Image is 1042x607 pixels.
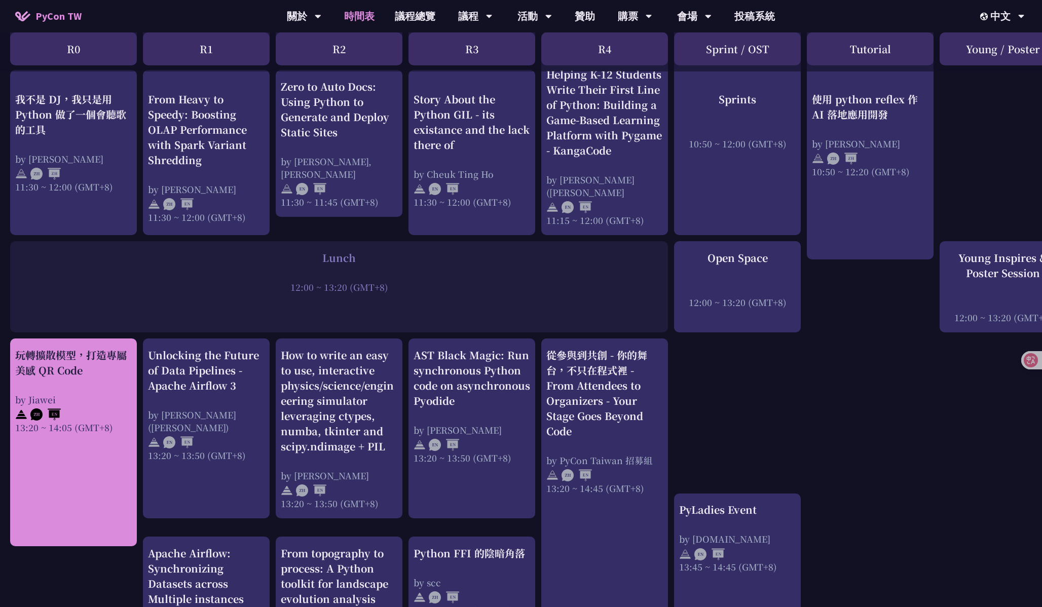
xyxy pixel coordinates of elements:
div: Story About the Python GIL - its existance and the lack there of [414,91,530,152]
div: Sprints [679,91,796,106]
div: Python FFI 的陰暗角落 [414,546,530,561]
img: svg+xml;base64,PHN2ZyB4bWxucz0iaHR0cDovL3d3dy53My5vcmcvMjAwMC9zdmciIHdpZHRoPSIyNCIgaGVpZ2h0PSIyNC... [15,408,27,421]
a: Zero to Auto Docs: Using Python to Generate and Deploy Static Sites by [PERSON_NAME], [PERSON_NAM... [281,79,397,208]
div: Apache Airflow: Synchronizing Datasets across Multiple instances [148,546,265,606]
div: 13:20 ~ 13:50 (GMT+8) [414,451,530,464]
div: Helping K-12 Students Write Their First Line of Python: Building a Game-Based Learning Platform w... [546,67,663,158]
div: 從參與到共創 - 你的舞台，不只在程式裡 - From Attendees to Organizers - Your Stage Goes Beyond Code [546,348,663,439]
a: AST Black Magic: Run synchronous Python code on asynchronous Pyodide by [PERSON_NAME] 13:20 ~ 13:... [414,348,530,510]
img: svg+xml;base64,PHN2ZyB4bWxucz0iaHR0cDovL3d3dy53My5vcmcvMjAwMC9zdmciIHdpZHRoPSIyNCIgaGVpZ2h0PSIyNC... [281,484,293,497]
a: Open Space 12:00 ~ 13:20 (GMT+8) [679,250,796,324]
div: 13:20 ~ 14:45 (GMT+8) [546,482,663,495]
img: ZHEN.371966e.svg [562,469,592,481]
img: Home icon of PyCon TW 2025 [15,11,30,21]
img: ZHZH.38617ef.svg [30,168,61,180]
div: 10:50 ~ 12:00 (GMT+8) [679,137,796,149]
img: ENEN.5a408d1.svg [163,436,194,448]
div: Zero to Auto Docs: Using Python to Generate and Deploy Static Sites [281,79,397,140]
div: R1 [143,32,270,65]
img: ZHEN.371966e.svg [30,408,61,421]
img: svg+xml;base64,PHN2ZyB4bWxucz0iaHR0cDovL3d3dy53My5vcmcvMjAwMC9zdmciIHdpZHRoPSIyNCIgaGVpZ2h0PSIyNC... [281,183,293,195]
a: How to write an easy to use, interactive physics/science/engineering simulator leveraging ctypes,... [281,348,397,510]
div: 13:20 ~ 13:50 (GMT+8) [148,449,265,462]
div: 11:30 ~ 11:45 (GMT+8) [281,196,397,208]
img: ENEN.5a408d1.svg [429,439,459,451]
div: 11:30 ~ 12:00 (GMT+8) [148,210,265,223]
img: svg+xml;base64,PHN2ZyB4bWxucz0iaHR0cDovL3d3dy53My5vcmcvMjAwMC9zdmciIHdpZHRoPSIyNCIgaGVpZ2h0PSIyNC... [546,469,559,481]
div: by Cheuk Ting Ho [414,167,530,180]
div: R2 [276,32,402,65]
img: svg+xml;base64,PHN2ZyB4bWxucz0iaHR0cDovL3d3dy53My5vcmcvMjAwMC9zdmciIHdpZHRoPSIyNCIgaGVpZ2h0PSIyNC... [812,153,824,165]
img: ENEN.5a408d1.svg [296,183,326,195]
img: ZHEN.371966e.svg [296,484,326,497]
div: by [PERSON_NAME], [PERSON_NAME] [281,155,397,180]
div: by [PERSON_NAME] [812,137,928,149]
img: svg+xml;base64,PHN2ZyB4bWxucz0iaHR0cDovL3d3dy53My5vcmcvMjAwMC9zdmciIHdpZHRoPSIyNCIgaGVpZ2h0PSIyNC... [414,183,426,195]
img: svg+xml;base64,PHN2ZyB4bWxucz0iaHR0cDovL3d3dy53My5vcmcvMjAwMC9zdmciIHdpZHRoPSIyNCIgaGVpZ2h0PSIyNC... [414,439,426,451]
div: by [PERSON_NAME] [281,469,397,482]
div: Open Space [679,250,796,265]
img: svg+xml;base64,PHN2ZyB4bWxucz0iaHR0cDovL3d3dy53My5vcmcvMjAwMC9zdmciIHdpZHRoPSIyNCIgaGVpZ2h0PSIyNC... [15,168,27,180]
div: AST Black Magic: Run synchronous Python code on asynchronous Pyodide [414,348,530,408]
img: ZHEN.371966e.svg [429,591,459,603]
div: by [PERSON_NAME] [414,424,530,436]
div: 11:30 ~ 12:00 (GMT+8) [414,195,530,208]
div: by PyCon Taiwan 招募組 [546,454,663,467]
div: 12:00 ~ 13:20 (GMT+8) [15,281,663,293]
div: 10:50 ~ 12:20 (GMT+8) [812,165,928,177]
img: svg+xml;base64,PHN2ZyB4bWxucz0iaHR0cDovL3d3dy53My5vcmcvMjAwMC9zdmciIHdpZHRoPSIyNCIgaGVpZ2h0PSIyNC... [148,436,160,448]
div: 12:00 ~ 13:20 (GMT+8) [679,296,796,309]
a: 我不是 DJ，我只是用 Python 做了一個會聽歌的工具 by [PERSON_NAME] 11:30 ~ 12:00 (GMT+8) [15,79,132,226]
div: by [PERSON_NAME] ([PERSON_NAME]) [148,408,265,434]
a: 玩轉擴散模型，打造專屬美感 QR Code by Jiawei 13:20 ~ 14:05 (GMT+8) [15,348,132,538]
div: 11:15 ~ 12:00 (GMT+8) [546,214,663,226]
div: Unlocking the Future of Data Pipelines - Apache Airflow 3 [148,348,265,393]
div: R0 [10,32,137,65]
div: 11:30 ~ 12:00 (GMT+8) [15,180,132,193]
a: PyCon TW [5,4,92,29]
div: R3 [408,32,535,65]
a: From Heavy to Speedy: Boosting OLAP Performance with Spark Variant Shredding by [PERSON_NAME] 11:... [148,79,265,226]
div: by [PERSON_NAME] [148,182,265,195]
div: 使用 python reflex 作 AI 落地應用開發 [812,91,928,122]
div: by [DOMAIN_NAME] [679,533,796,545]
div: 玩轉擴散模型，打造專屬美感 QR Code [15,348,132,378]
img: ZHZH.38617ef.svg [827,153,858,165]
div: From topography to process: A Python toolkit for landscape evolution analysis [281,546,397,606]
div: by [PERSON_NAME] ([PERSON_NAME] [546,173,663,199]
img: Locale Icon [980,13,990,20]
img: ENEN.5a408d1.svg [429,183,459,195]
div: 我不是 DJ，我只是用 Python 做了一個會聽歌的工具 [15,91,132,137]
span: PyCon TW [35,9,82,24]
img: svg+xml;base64,PHN2ZyB4bWxucz0iaHR0cDovL3d3dy53My5vcmcvMjAwMC9zdmciIHdpZHRoPSIyNCIgaGVpZ2h0PSIyNC... [679,548,691,560]
div: 13:20 ~ 14:05 (GMT+8) [15,421,132,434]
div: Tutorial [807,32,934,65]
img: ENEN.5a408d1.svg [694,548,725,560]
div: How to write an easy to use, interactive physics/science/engineering simulator leveraging ctypes,... [281,348,397,454]
img: svg+xml;base64,PHN2ZyB4bWxucz0iaHR0cDovL3d3dy53My5vcmcvMjAwMC9zdmciIHdpZHRoPSIyNCIgaGVpZ2h0PSIyNC... [148,198,160,210]
div: Sprint / OST [674,32,801,65]
img: ZHEN.371966e.svg [163,198,194,210]
div: by scc [414,576,530,589]
a: Unlocking the Future of Data Pipelines - Apache Airflow 3 by [PERSON_NAME] ([PERSON_NAME]) 13:20 ... [148,348,265,510]
div: by Jiawei [15,393,132,406]
a: Helping K-12 Students Write Their First Line of Python: Building a Game-Based Learning Platform w... [546,61,663,226]
img: svg+xml;base64,PHN2ZyB4bWxucz0iaHR0cDovL3d3dy53My5vcmcvMjAwMC9zdmciIHdpZHRoPSIyNCIgaGVpZ2h0PSIyNC... [546,201,559,213]
div: PyLadies Event [679,502,796,517]
img: ENEN.5a408d1.svg [562,201,592,213]
img: svg+xml;base64,PHN2ZyB4bWxucz0iaHR0cDovL3d3dy53My5vcmcvMjAwMC9zdmciIHdpZHRoPSIyNCIgaGVpZ2h0PSIyNC... [414,591,426,603]
a: Story About the Python GIL - its existance and the lack there of by Cheuk Ting Ho 11:30 ~ 12:00 (... [414,79,530,226]
div: 13:20 ~ 13:50 (GMT+8) [281,497,397,510]
div: by [PERSON_NAME] [15,152,132,165]
div: R4 [541,32,668,65]
div: Lunch [15,250,663,265]
div: 13:45 ~ 14:45 (GMT+8) [679,560,796,573]
div: From Heavy to Speedy: Boosting OLAP Performance with Spark Variant Shredding [148,91,265,167]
